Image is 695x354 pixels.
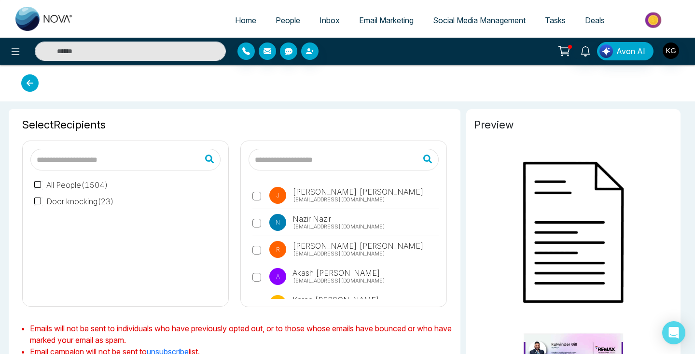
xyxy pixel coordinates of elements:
[269,295,286,312] p: K
[293,277,385,285] span: [EMAIL_ADDRESS][DOMAIN_NAME]
[34,196,114,207] label: Door knocking ( 23 )
[266,11,310,29] a: People
[597,42,653,60] button: Avon AI
[545,15,566,25] span: Tasks
[310,11,349,29] a: Inbox
[252,273,261,282] input: A Akash [PERSON_NAME] [EMAIL_ADDRESS][DOMAIN_NAME]
[293,250,385,258] span: [EMAIL_ADDRESS][DOMAIN_NAME]
[662,321,685,344] div: Open Intercom Messenger
[474,133,673,332] img: novacrm
[320,15,340,25] span: Inbox
[423,11,535,29] a: Social Media Management
[291,294,379,306] span: Karan [PERSON_NAME]
[293,223,385,231] span: [EMAIL_ADDRESS][DOMAIN_NAME]
[269,214,286,231] p: N
[34,181,43,190] input: All People(1504)
[535,11,575,29] a: Tasks
[599,44,613,58] img: Lead Flow
[269,241,286,258] p: R
[276,15,300,25] span: People
[252,246,261,255] input: R [PERSON_NAME] [PERSON_NAME] [EMAIL_ADDRESS][DOMAIN_NAME]
[225,11,266,29] a: Home
[291,240,424,252] span: [PERSON_NAME] [PERSON_NAME]
[22,117,447,133] span: Select Recipients
[349,11,423,29] a: Email Marketing
[293,196,385,204] span: [EMAIL_ADDRESS][DOMAIN_NAME]
[585,15,605,25] span: Deals
[575,11,614,29] a: Deals
[15,7,73,31] img: Nova CRM Logo
[663,42,679,59] img: User Avatar
[269,187,286,204] p: J
[291,186,424,198] span: [PERSON_NAME] [PERSON_NAME]
[30,323,455,346] li: Emails will not be sent to individuals who have previously opted out, or to those whose emails ha...
[235,15,256,25] span: Home
[252,219,261,227] input: N Nazir Nazir [EMAIL_ADDRESS][DOMAIN_NAME]
[291,267,380,279] span: Akash [PERSON_NAME]
[359,15,414,25] span: Email Marketing
[433,15,526,25] span: Social Media Management
[269,268,286,285] p: A
[34,198,43,206] input: Door knocking(23)
[616,45,645,57] span: Avon AI
[34,179,108,191] label: All People ( 1504 )
[252,192,261,200] input: J [PERSON_NAME] [PERSON_NAME] [EMAIL_ADDRESS][DOMAIN_NAME]
[619,9,689,31] img: Market-place.gif
[291,213,331,225] span: Nazir Nazir
[474,117,673,133] span: Preview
